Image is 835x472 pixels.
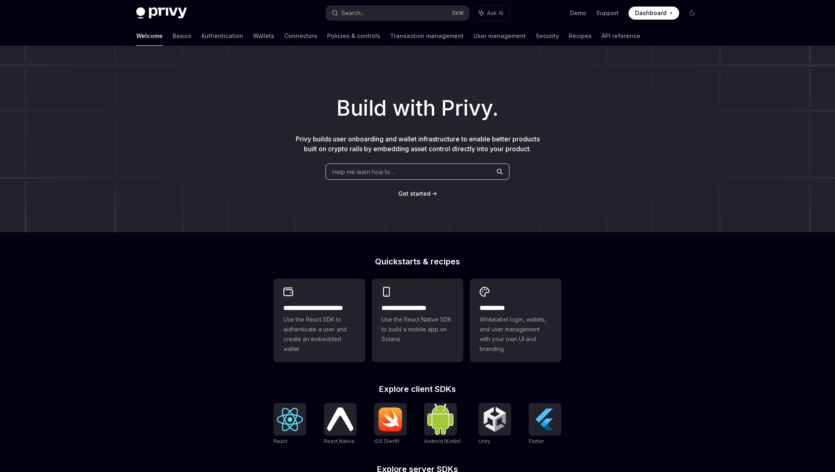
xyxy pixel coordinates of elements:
[13,92,822,124] h1: Build with Privy.
[470,279,561,362] a: **** *****Whitelabel login, wallets, and user management with your own UI and branding.
[327,26,380,46] a: Policies & controls
[478,403,511,445] a: UnityUnity
[398,190,431,198] a: Get started
[427,404,453,434] img: Android (Kotlin)
[473,6,509,20] button: Ask AI
[173,26,191,46] a: Basics
[136,7,187,19] img: dark logo
[327,407,353,431] img: React Native
[390,26,464,46] a: Transaction management
[324,438,355,444] span: React Native
[326,6,469,20] button: Search...CtrlK
[283,315,355,354] span: Use the React SDK to authenticate a user and create an embedded wallet.
[529,438,544,444] span: Flutter
[452,10,464,16] span: Ctrl K
[529,403,561,445] a: FlutterFlutter
[596,9,619,17] a: Support
[474,26,526,46] a: User management
[253,26,274,46] a: Wallets
[341,8,364,18] div: Search...
[284,26,317,46] a: Connectors
[487,9,503,17] span: Ask AI
[324,403,357,445] a: React NativeReact Native
[201,26,243,46] a: Authentication
[602,26,640,46] a: API reference
[274,257,561,266] h2: Quickstarts & recipes
[277,408,303,431] img: React
[274,438,287,444] span: React
[274,385,561,393] h2: Explore client SDKs
[635,9,667,17] span: Dashboard
[570,9,586,17] a: Demo
[628,7,679,20] a: Dashboard
[372,279,463,362] a: **** **** **** ***Use the React Native SDK to build a mobile app on Solana.
[480,315,552,354] span: Whitelabel login, wallets, and user management with your own UI and branding.
[569,26,592,46] a: Recipes
[424,403,461,445] a: Android (Kotlin)Android (Kotlin)
[686,7,699,20] button: Toggle dark mode
[374,403,407,445] a: iOS (Swift)iOS (Swift)
[482,406,508,432] img: Unity
[136,26,163,46] a: Welcome
[536,26,559,46] a: Security
[274,403,306,445] a: ReactReact
[478,438,491,444] span: Unity
[382,315,453,344] span: Use the React Native SDK to build a mobile app on Solana.
[398,190,431,197] span: Get started
[332,168,395,176] span: Help me learn how to…
[532,406,558,432] img: Flutter
[296,135,540,153] span: Privy builds user onboarding and wallet infrastructure to enable better products built on crypto ...
[424,438,461,444] span: Android (Kotlin)
[377,407,404,432] img: iOS (Swift)
[374,438,400,444] span: iOS (Swift)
